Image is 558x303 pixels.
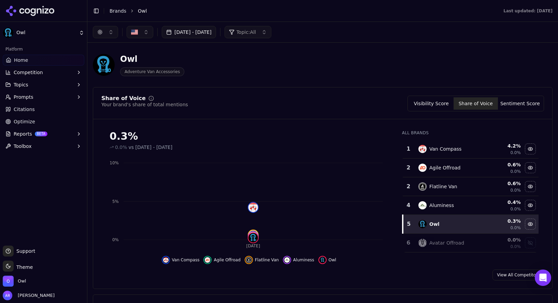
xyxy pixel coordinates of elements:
img: flatline van [246,257,252,263]
span: Home [14,57,28,64]
tspan: [DATE] [246,244,260,248]
div: Avatar Offroad [429,239,464,246]
span: Adventure Van Accessories [120,67,184,76]
span: vs [DATE] - [DATE] [129,144,173,151]
div: Share of Voice [101,96,146,101]
div: 1 [405,145,412,153]
tr: 2agile offroadAgile Offroad0.6%0.0%Hide agile offroad data [403,159,539,177]
nav: breadcrumb [110,8,490,14]
div: 2 [405,182,412,191]
img: United States [131,29,138,36]
button: Competition [3,67,84,78]
span: Van Compass [172,257,200,263]
span: Aluminess [293,257,314,263]
button: Hide aluminess data [525,200,536,211]
button: Open organization switcher [3,276,26,287]
img: aluminess [418,201,427,209]
div: 2 [405,164,412,172]
div: All Brands [402,130,539,136]
div: 0.6 % [486,161,521,168]
span: 0.0% [510,206,521,212]
button: Hide agile offroad data [525,162,536,173]
span: 0.0% [510,188,521,193]
div: Open Intercom Messenger [535,270,551,286]
span: Reports [14,130,32,137]
tspan: 10% [110,161,119,165]
tr: 4aluminessAluminess0.4%0.0%Hide aluminess data [403,196,539,215]
div: Owl [120,54,184,65]
div: 5 [406,220,412,228]
tr: 1van compassVan Compass4.2%0.0%Hide van compass data [403,140,539,159]
button: Hide owl data [318,256,337,264]
div: 0.3 % [486,218,521,224]
a: Brands [110,8,126,14]
button: Toolbox [3,141,84,152]
div: Flatline Van [429,183,457,190]
button: ReportsBETA [3,128,84,139]
button: Sentiment Score [498,97,542,110]
div: Your brand's share of total mentions [101,101,188,108]
button: Prompts [3,92,84,102]
img: Owl [93,54,115,76]
tspan: 0% [112,237,119,242]
div: Data table [402,140,539,252]
img: aluminess [284,257,290,263]
button: [DATE] - [DATE] [162,26,216,38]
button: Topics [3,79,84,90]
tr: 2flatline vanFlatline Van0.6%0.0%Hide flatline van data [403,177,539,196]
span: Prompts [14,94,33,100]
span: Theme [14,264,33,270]
button: Hide aluminess data [283,256,314,264]
img: flatline van [248,230,258,240]
img: van compass [418,145,427,153]
img: van compass [248,203,258,212]
span: [PERSON_NAME] [15,292,55,299]
span: Owl [329,257,337,263]
div: Agile Offroad [429,164,460,171]
span: Optimize [14,118,35,125]
span: Owl [138,8,147,14]
div: 0.4 % [486,199,521,206]
span: 0.0% [510,225,521,231]
span: 0.0% [115,144,127,151]
span: Owl [18,278,26,284]
a: View All Competitors [492,270,544,280]
img: owl [418,220,427,228]
div: Last updated: [DATE] [503,8,553,14]
button: Show avatar offroad data [525,237,536,248]
span: Toolbox [14,143,32,150]
button: Hide owl data [525,219,536,230]
img: agile offroad [205,257,210,263]
div: Van Compass [429,146,461,152]
a: Home [3,55,84,66]
span: BETA [35,132,47,136]
button: Visibility Score [409,97,454,110]
span: Topics [14,81,28,88]
img: van compass [163,257,169,263]
div: Platform [3,44,84,55]
div: Aluminess [429,202,454,209]
button: Hide van compass data [162,256,200,264]
span: Owl [16,30,76,36]
div: 4.2 % [486,142,521,149]
span: Topic: All [237,29,256,36]
img: owl [248,233,258,243]
div: Owl [429,221,440,228]
span: 0.0% [510,244,521,249]
button: Open user button [3,291,55,300]
div: 4 [405,201,412,209]
button: Hide flatline van data [245,256,279,264]
div: 0.0 % [486,236,521,243]
span: Flatline Van [255,257,279,263]
span: 0.0% [510,169,521,174]
button: Share of Voice [454,97,498,110]
img: owl [320,257,325,263]
img: flatline van [418,182,427,191]
tspan: 5% [112,199,119,204]
div: 0.6 % [486,180,521,187]
span: Competition [14,69,43,76]
button: Hide van compass data [525,143,536,154]
img: Owl [3,276,14,287]
img: agile offroad [418,164,427,172]
span: Citations [14,106,35,113]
